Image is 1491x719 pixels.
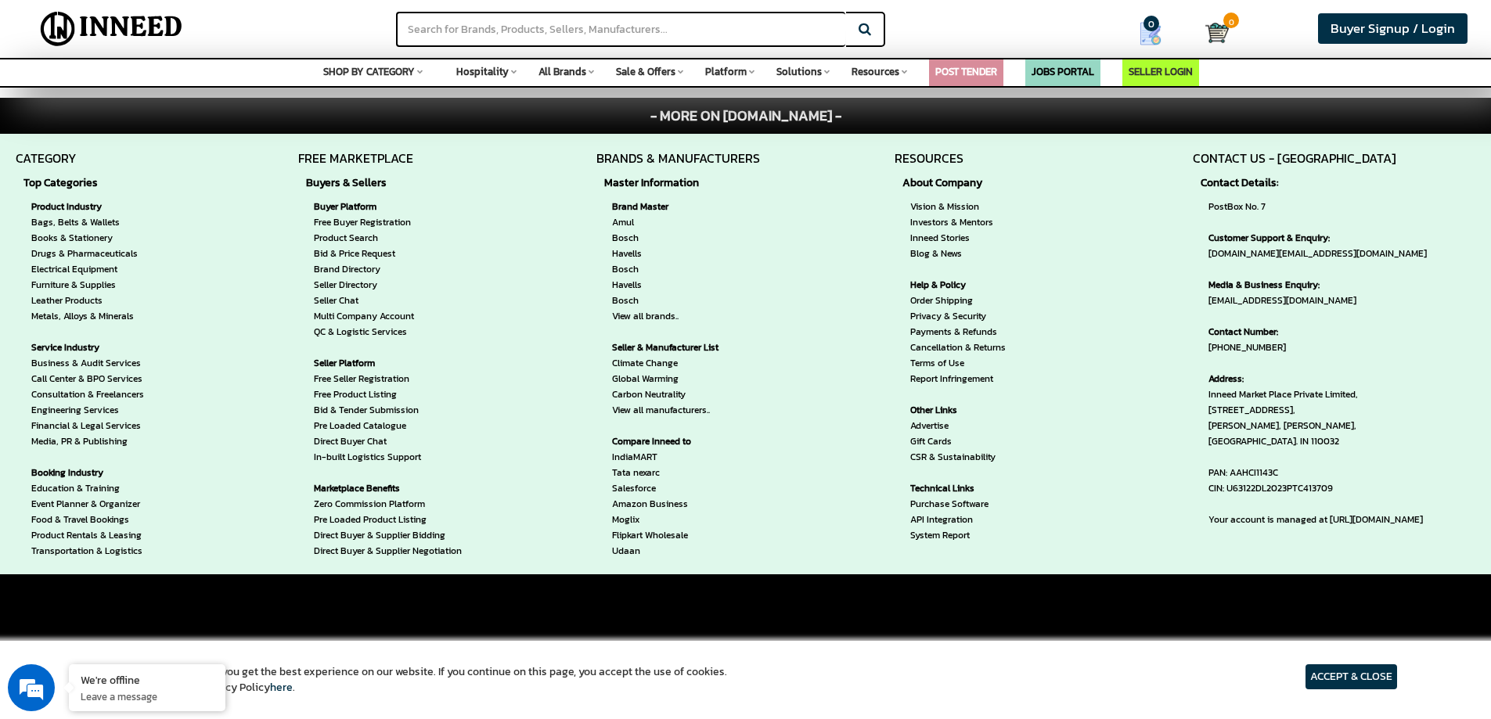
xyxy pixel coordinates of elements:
a: Climate Change [612,355,744,371]
strong: Marketplace Benefits [314,480,462,496]
a: Zero Commission Platform [314,496,462,512]
strong: Master Information [604,175,752,191]
a: Bosch [612,230,744,246]
a: Furniture & Supplies [31,277,144,293]
a: Order Shipping [910,293,1006,308]
span: Solutions [776,64,822,79]
a: Inneed Stories [910,230,1006,246]
strong: Other Links [910,402,1006,418]
a: Moglix [612,512,744,527]
em: Submit [229,482,284,503]
a: Direct Buyer & Supplier Negotiation [314,543,462,559]
textarea: Type your message and click 'Submit' [8,427,298,482]
a: Event Planner & Organizer [31,496,144,512]
strong: Seller & Manufacturer List [612,340,744,355]
a: Payments & Refunds [910,324,1006,340]
a: Havells [612,246,744,261]
a: Report Infringement [910,371,1006,386]
div: CATEGORY [16,149,160,574]
span: 0 [1143,16,1159,31]
span: Sale & Offers [616,64,675,79]
a: Metals, Alloys & Minerals [31,308,144,324]
strong: Top Categories [23,175,152,191]
a: View all manufacturers.. [612,402,744,418]
a: Direct Buyer Chat [314,433,462,449]
div: FREE MARKETPLACE [298,149,477,574]
strong: Contact Number: [1208,324,1427,340]
img: Show My Quotes [1139,22,1162,45]
a: Amazon Business [612,496,744,512]
strong: About Company [902,175,1014,191]
a: QC & Logistic Services [314,324,462,340]
strong: Booking Industry [31,465,144,480]
a: Product Search [314,230,462,246]
a: Education & Training [31,480,144,496]
span: All Brands [538,64,586,79]
strong: Buyer Platform [314,199,462,214]
a: IndiaMART [612,449,744,465]
span: SHOP BY CATEGORY [323,64,415,79]
a: Pre Loaded Catalogue [314,418,462,433]
img: Inneed.Market [27,9,196,49]
span: We are offline. Please leave us a message. [33,197,273,355]
a: Advertise [910,418,1006,433]
a: Product Rentals & Leasing [31,527,144,543]
span: Platform [705,64,747,79]
input: Search for Brands, Products, Sellers, Manufacturers... [396,12,845,47]
a: In-built Logistics Support [314,449,462,465]
a: my Quotes 0 [1108,16,1205,52]
a: Cart 0 [1205,16,1220,50]
a: SELLER LOGIN [1129,64,1193,79]
strong: Address: [1208,371,1427,386]
a: Engineering Services [31,402,144,418]
a: Flipkart Wholesale [612,527,744,543]
div: Leave a message [81,88,263,108]
a: Brand Directory [314,261,462,277]
article: ACCEPT & CLOSE [1306,664,1397,689]
a: Gift Cards [910,433,1006,449]
a: Bid & Tender Submission [314,402,462,418]
div: BRANDS & MANUFACTURERS [596,149,760,574]
a: Call Center & BPO Services [31,371,144,386]
span: PostBox No. 7 [1208,199,1427,214]
strong: Contact Details: [1201,175,1435,191]
a: Terms of Use [910,355,1006,371]
a: Blog & News [910,246,1006,261]
a: Seller Chat [314,293,462,308]
a: Bosch [612,261,744,277]
a: Bosch [612,293,744,308]
span: - MORE ON [DOMAIN_NAME] - [650,106,841,126]
img: salesiqlogo_leal7QplfZFryJ6FIlVepeu7OftD7mt8q6exU6-34PB8prfIgodN67KcxXM9Y7JQ_.png [108,411,119,420]
a: here [270,679,293,696]
a: JOBS PORTAL [1032,64,1094,79]
a: Multi Company Account [314,308,462,324]
a: View all brands.. [612,308,744,324]
a: Direct Buyer & Supplier Bidding [314,527,462,543]
span: [EMAIL_ADDRESS][DOMAIN_NAME] [1208,277,1427,308]
span: 0 [1223,13,1239,28]
p: Leave a message [81,689,214,703]
a: Drugs & Pharmaceuticals [31,246,144,261]
a: Vision & Mission [910,199,1006,214]
a: Seller Directory [314,277,462,293]
a: Salesforce [612,480,744,496]
a: Havells [612,277,744,293]
span: Buyer Signup / Login [1331,19,1455,38]
a: Bags, Belts & Wallets [31,214,144,230]
a: Buyer Signup / Login [1318,13,1468,44]
strong: Service Industry [31,340,144,355]
a: Global Warming [612,371,744,386]
div: RESOURCES [895,149,1021,559]
strong: Help & Policy [910,277,1006,293]
a: Cancellation & Returns [910,340,1006,355]
span: Resources [852,64,899,79]
a: Books & Stationery [31,230,144,246]
strong: Technical Links [910,480,1006,496]
span: [PHONE_NUMBER] [1208,324,1427,355]
a: Amul [612,214,744,230]
div: Minimize live chat window [257,8,294,45]
a: Free Buyer Registration [314,214,462,230]
a: Financial & Legal Services [31,418,144,433]
a: Transportation & Logistics [31,543,144,559]
a: Food & Travel Bookings [31,512,144,527]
